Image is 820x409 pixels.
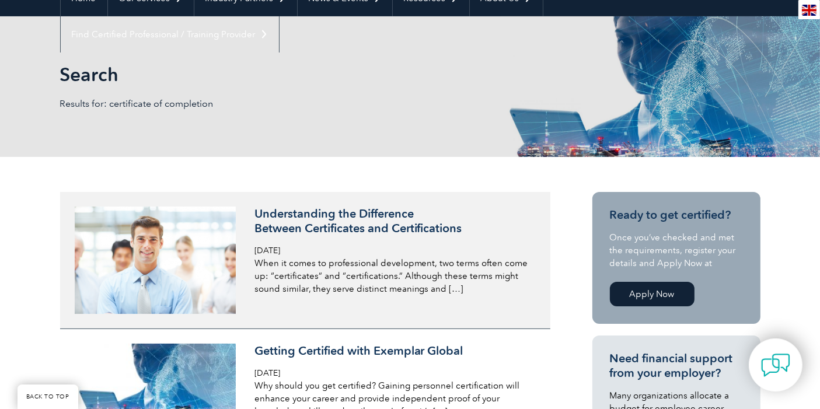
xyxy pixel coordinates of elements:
h1: Search [60,63,508,86]
a: Understanding the DifferenceBetween Certificates and Certifications [DATE] When it comes to profe... [60,192,550,329]
h3: Need financial support from your employer? [610,351,743,380]
img: contact-chat.png [761,351,790,380]
span: [DATE] [254,246,280,256]
p: Once you’ve checked and met the requirements, register your details and Apply Now at [610,231,743,270]
img: Untitled-design-300x200.png [75,207,236,314]
p: Results for: certificate of completion [60,97,410,110]
a: BACK TO TOP [18,384,78,409]
h3: Understanding the Difference Between Certificates and Certifications [254,207,531,236]
p: When it comes to professional development, two terms often come up: “certificates” and “certifica... [254,257,531,295]
a: Apply Now [610,282,695,306]
a: Find Certified Professional / Training Provider [61,16,279,53]
h3: Getting Certified with Exemplar Global [254,344,531,358]
h3: Ready to get certified? [610,208,743,222]
span: [DATE] [254,368,280,378]
img: en [802,5,816,16]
